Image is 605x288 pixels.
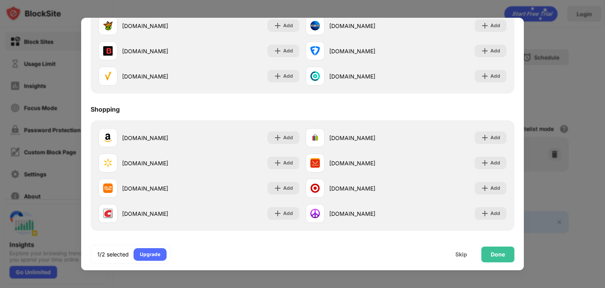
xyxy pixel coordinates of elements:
img: favicons [310,183,320,193]
div: 1/2 selected [97,251,129,258]
img: favicons [103,158,113,168]
div: [DOMAIN_NAME] [329,159,406,167]
div: [DOMAIN_NAME] [329,184,406,193]
div: Add [490,184,500,192]
img: favicons [103,46,113,56]
div: [DOMAIN_NAME] [122,134,199,142]
img: favicons [310,21,320,30]
div: Add [490,159,500,167]
div: [DOMAIN_NAME] [329,209,406,218]
div: Add [490,134,500,142]
div: Upgrade [140,251,160,258]
div: Add [490,72,500,80]
img: favicons [310,71,320,81]
div: [DOMAIN_NAME] [122,72,199,80]
div: [DOMAIN_NAME] [122,47,199,55]
div: [DOMAIN_NAME] [122,22,199,30]
img: favicons [103,183,113,193]
div: [DOMAIN_NAME] [329,22,406,30]
div: Shopping [91,105,120,113]
div: Add [283,22,293,30]
img: favicons [310,158,320,168]
img: favicons [310,133,320,142]
img: favicons [310,46,320,56]
div: [DOMAIN_NAME] [122,184,199,193]
div: Add [283,159,293,167]
div: Skip [455,251,467,258]
div: [DOMAIN_NAME] [329,47,406,55]
img: favicons [310,209,320,218]
div: [DOMAIN_NAME] [329,134,406,142]
img: favicons [103,209,113,218]
div: Add [283,184,293,192]
div: [DOMAIN_NAME] [329,72,406,80]
div: Add [283,209,293,217]
div: Add [490,22,500,30]
img: favicons [103,133,113,142]
img: favicons [103,71,113,81]
img: favicons [103,21,113,30]
div: Add [283,72,293,80]
div: [DOMAIN_NAME] [122,209,199,218]
div: Add [283,134,293,142]
div: Add [283,47,293,55]
div: [DOMAIN_NAME] [122,159,199,167]
div: Add [490,47,500,55]
div: Add [490,209,500,217]
div: Done [491,251,505,258]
